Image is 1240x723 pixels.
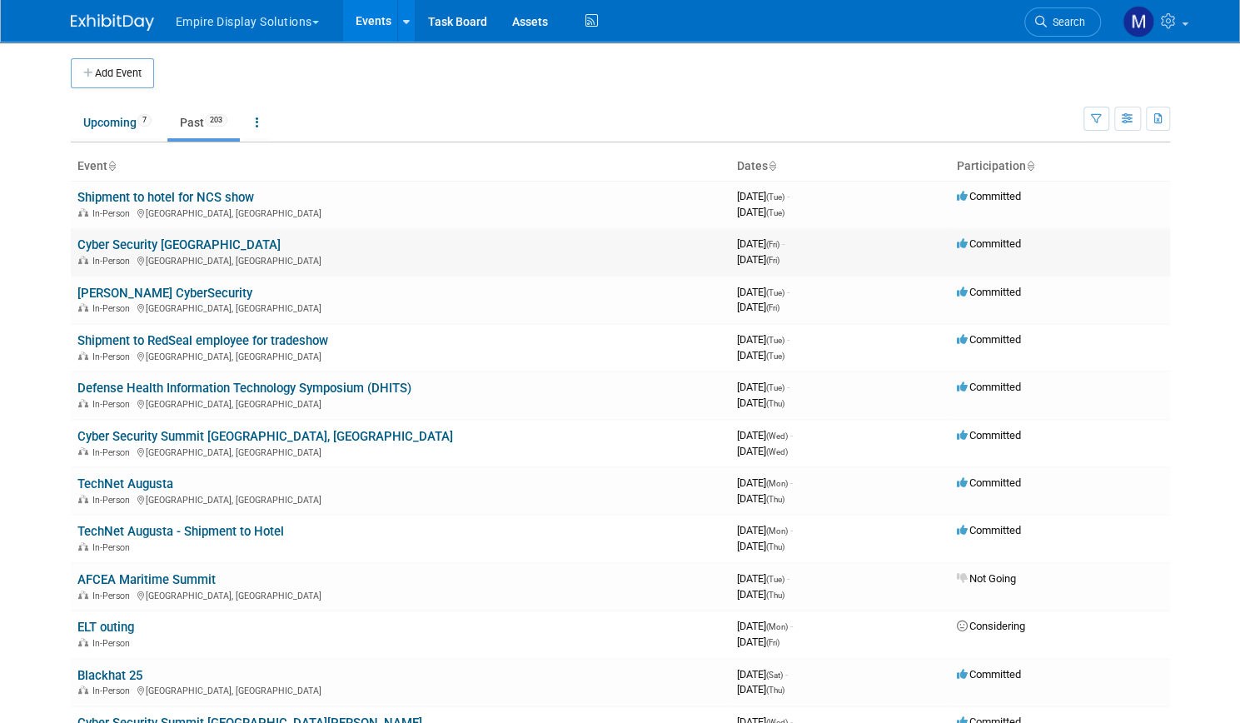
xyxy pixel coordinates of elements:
th: Dates [730,152,950,181]
span: (Fri) [766,256,779,265]
span: Committed [957,524,1021,536]
img: In-Person Event [78,303,88,312]
span: [DATE] [737,253,779,266]
span: [DATE] [737,476,793,489]
span: [DATE] [737,301,779,313]
span: [DATE] [737,524,793,536]
img: In-Person Event [78,447,88,456]
span: In-Person [92,542,135,553]
a: AFCEA Maritime Summit [77,572,216,587]
span: (Fri) [766,638,779,647]
a: Sort by Start Date [768,159,776,172]
span: [DATE] [737,381,789,393]
div: [GEOGRAPHIC_DATA], [GEOGRAPHIC_DATA] [77,588,724,601]
div: [GEOGRAPHIC_DATA], [GEOGRAPHIC_DATA] [77,349,724,362]
span: [DATE] [737,333,789,346]
span: (Fri) [766,240,779,249]
span: Committed [957,668,1021,681]
img: In-Person Event [78,399,88,407]
span: In-Person [92,447,135,458]
span: In-Person [92,495,135,506]
button: Add Event [71,58,154,88]
span: (Tue) [766,575,784,584]
span: Committed [957,333,1021,346]
span: [DATE] [737,492,784,505]
span: Search [1047,16,1085,28]
span: (Thu) [766,686,784,695]
a: Upcoming7 [71,107,164,138]
span: In-Person [92,638,135,649]
span: Committed [957,237,1021,250]
span: (Thu) [766,542,784,551]
span: 203 [205,114,227,127]
div: [GEOGRAPHIC_DATA], [GEOGRAPHIC_DATA] [77,445,724,458]
img: In-Person Event [78,256,88,264]
a: Past203 [167,107,240,138]
a: Cyber Security [GEOGRAPHIC_DATA] [77,237,281,252]
img: In-Person Event [78,591,88,599]
img: In-Person Event [78,352,88,360]
img: In-Person Event [78,542,88,551]
span: - [787,190,789,202]
span: (Mon) [766,479,788,488]
span: Committed [957,286,1021,298]
span: In-Person [92,208,135,219]
span: In-Person [92,256,135,267]
span: [DATE] [737,396,784,409]
span: (Mon) [766,622,788,631]
span: [DATE] [737,636,779,648]
span: Committed [957,190,1021,202]
div: [GEOGRAPHIC_DATA], [GEOGRAPHIC_DATA] [77,683,724,696]
span: [DATE] [737,349,784,361]
a: Sort by Event Name [107,159,116,172]
span: (Thu) [766,591,784,600]
div: [GEOGRAPHIC_DATA], [GEOGRAPHIC_DATA] [77,396,724,410]
span: - [787,381,789,393]
div: [GEOGRAPHIC_DATA], [GEOGRAPHIC_DATA] [77,253,724,267]
span: (Mon) [766,526,788,536]
span: - [782,237,784,250]
span: (Thu) [766,495,784,504]
th: Event [71,152,730,181]
a: Shipment to hotel for NCS show [77,190,254,205]
a: [PERSON_NAME] CyberSecurity [77,286,252,301]
span: - [790,429,793,441]
a: TechNet Augusta [77,476,173,491]
span: [DATE] [737,190,789,202]
img: ExhibitDay [71,14,154,31]
span: (Thu) [766,399,784,408]
span: - [787,333,789,346]
a: Sort by Participation Type [1026,159,1034,172]
span: (Fri) [766,303,779,312]
span: 7 [137,114,152,127]
span: (Tue) [766,383,784,392]
a: ELT outing [77,620,134,635]
span: [DATE] [737,540,784,552]
span: [DATE] [737,588,784,601]
span: - [790,524,793,536]
span: (Tue) [766,352,784,361]
span: [DATE] [737,572,789,585]
span: - [787,572,789,585]
span: (Sat) [766,671,783,680]
span: Committed [957,429,1021,441]
a: Defense Health Information Technology Symposium (DHITS) [77,381,411,396]
span: In-Person [92,591,135,601]
img: In-Person Event [78,495,88,503]
span: [DATE] [737,429,793,441]
img: Matt h [1123,6,1154,37]
span: [DATE] [737,237,784,250]
span: (Tue) [766,288,784,297]
span: - [790,620,793,632]
a: TechNet Augusta - Shipment to Hotel [77,524,284,539]
span: [DATE] [737,206,784,218]
a: Blackhat 25 [77,668,142,683]
span: In-Person [92,686,135,696]
span: - [787,286,789,298]
span: (Wed) [766,447,788,456]
span: In-Person [92,399,135,410]
span: In-Person [92,303,135,314]
span: (Tue) [766,336,784,345]
a: Shipment to RedSeal employee for tradeshow [77,333,328,348]
div: [GEOGRAPHIC_DATA], [GEOGRAPHIC_DATA] [77,301,724,314]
